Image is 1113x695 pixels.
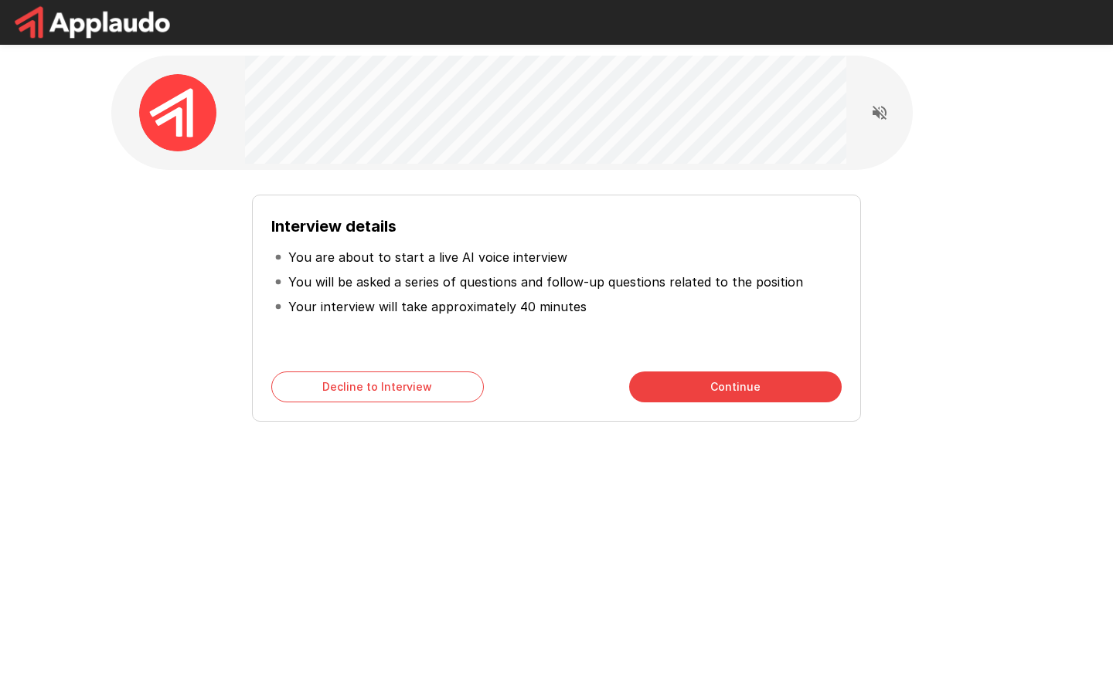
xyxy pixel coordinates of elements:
[288,297,587,316] p: Your interview will take approximately 40 minutes
[629,371,842,402] button: Continue
[288,273,803,291] p: You will be asked a series of questions and follow-up questions related to the position
[271,371,484,402] button: Decline to Interview
[139,74,216,151] img: applaudo_avatar.png
[288,248,567,266] p: You are about to start a live AI voice interview
[271,217,397,236] b: Interview details
[864,97,895,128] button: Read questions aloud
